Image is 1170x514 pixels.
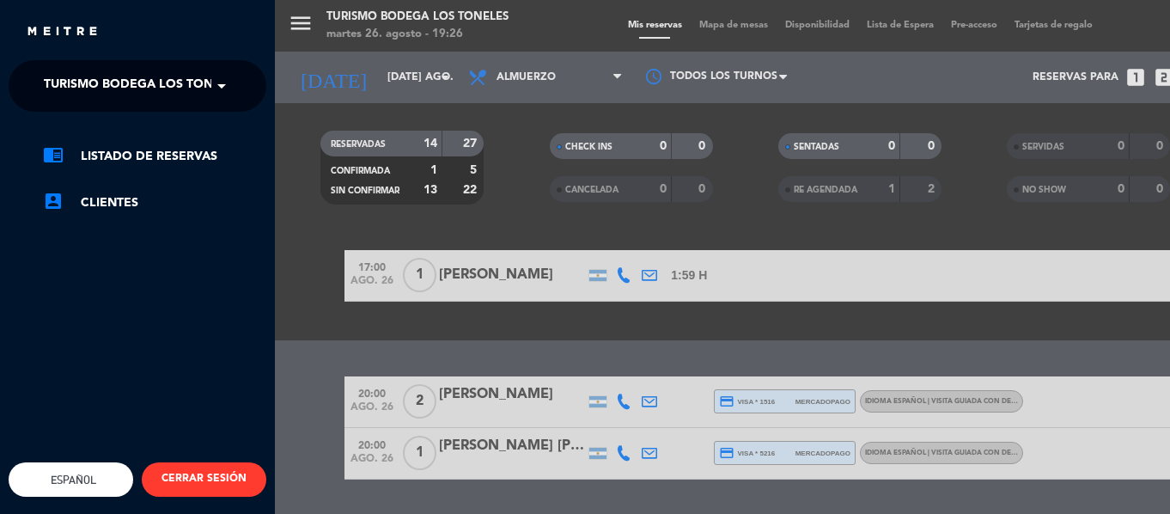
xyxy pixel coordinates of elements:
[43,191,64,211] i: account_box
[142,462,266,497] button: CERRAR SESIÓN
[43,146,266,167] a: chrome_reader_modeListado de Reservas
[43,193,266,213] a: account_boxClientes
[26,26,99,39] img: MEITRE
[44,68,242,104] span: Turismo Bodega Los Toneles
[46,474,96,486] span: Español
[43,144,64,165] i: chrome_reader_mode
